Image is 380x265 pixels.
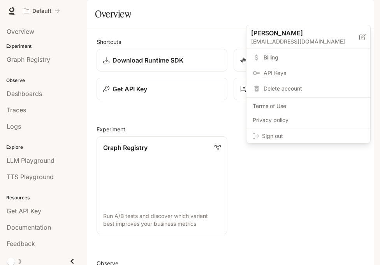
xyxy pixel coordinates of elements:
div: Delete account [248,82,369,96]
span: Terms of Use [253,102,364,110]
span: Billing [264,54,364,61]
span: Delete account [264,85,364,92]
span: Privacy policy [253,116,364,124]
a: API Keys [248,66,369,80]
p: [PERSON_NAME] [251,28,347,38]
a: Terms of Use [248,99,369,113]
a: Privacy policy [248,113,369,127]
div: Sign out [246,129,370,143]
a: Billing [248,51,369,65]
span: Sign out [262,132,364,140]
div: [PERSON_NAME][EMAIL_ADDRESS][DOMAIN_NAME] [246,25,370,49]
p: [EMAIL_ADDRESS][DOMAIN_NAME] [251,38,359,45]
span: API Keys [264,69,364,77]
